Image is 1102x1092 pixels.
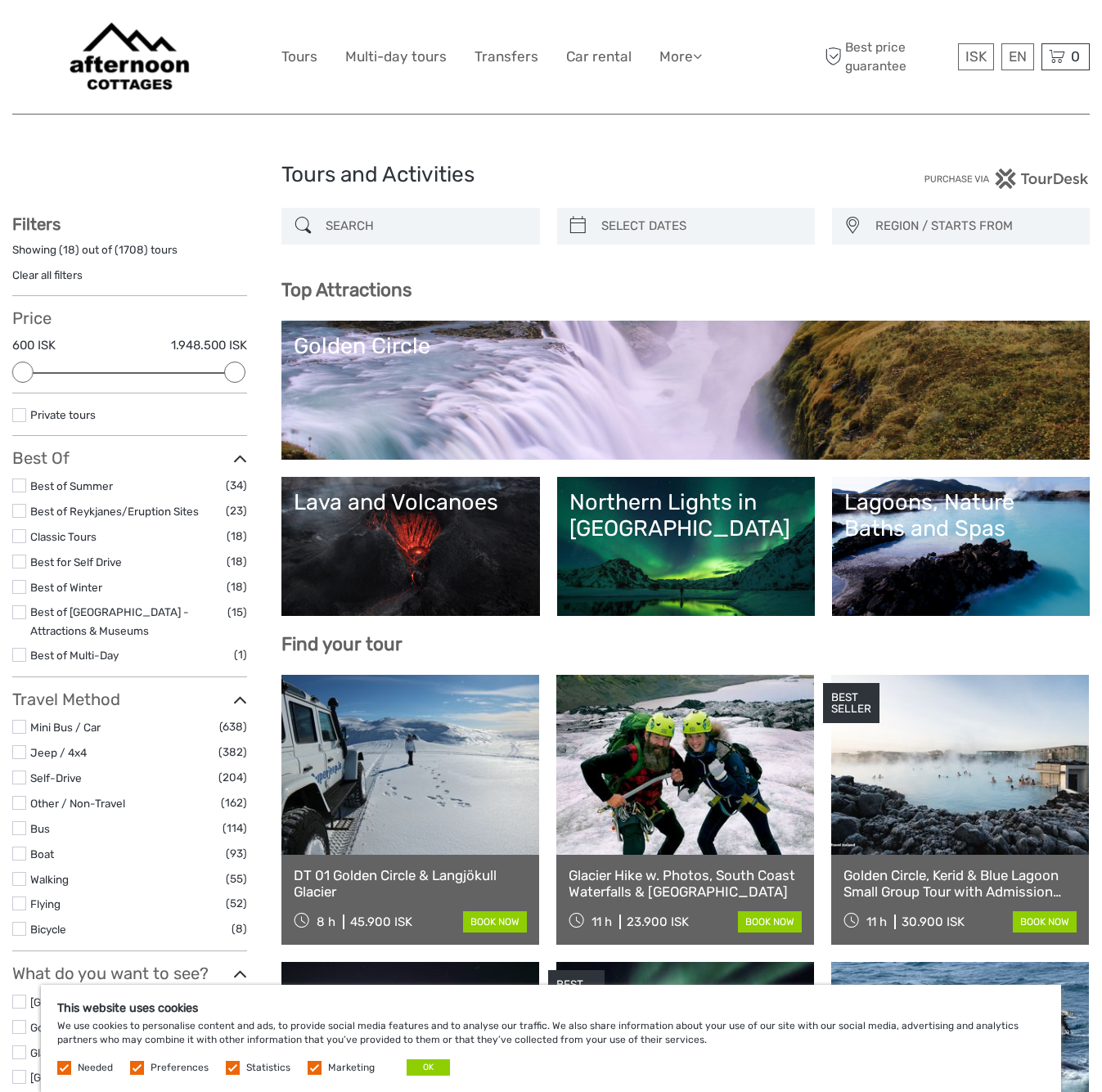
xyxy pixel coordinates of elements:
[463,911,527,932] a: book now
[30,1046,70,1059] a: Glaciers
[12,690,247,709] h3: Travel Method
[1013,911,1077,932] a: book now
[234,645,247,664] span: (1)
[317,914,335,929] span: 8 h
[281,45,317,69] a: Tours
[227,603,247,622] span: (15)
[63,242,75,258] label: 18
[227,527,247,546] span: (18)
[566,45,632,69] a: Car rental
[821,38,954,74] span: Best price guarantee
[627,914,689,929] div: 23.900 ISK
[866,914,887,929] span: 11 h
[350,914,412,929] div: 45.900 ISK
[226,476,247,495] span: (34)
[30,923,66,936] a: Bicycle
[30,797,125,810] a: Other / Non-Travel
[171,337,247,354] label: 1.948.500 ISK
[30,822,50,835] a: Bus
[12,214,61,234] strong: Filters
[12,268,83,281] a: Clear all filters
[119,242,144,258] label: 1708
[1068,48,1082,65] span: 0
[226,894,247,913] span: (52)
[30,771,82,784] a: Self-Drive
[12,337,56,354] label: 600 ISK
[281,279,412,301] b: Top Attractions
[844,489,1077,542] div: Lagoons, Nature Baths and Spas
[41,985,1061,1092] div: We use cookies to personalise content and ads, to provide social media features and to analyse ou...
[30,555,122,568] a: Best for Self Drive
[30,479,113,492] a: Best of Summer
[219,717,247,736] span: (638)
[226,844,247,863] span: (93)
[548,970,605,1011] div: BEST SELLER
[30,408,96,421] a: Private tours
[151,1061,209,1075] label: Preferences
[328,1061,375,1075] label: Marketing
[345,45,447,69] a: Multi-day tours
[30,897,61,910] a: Flying
[30,847,54,861] a: Boat
[844,489,1077,604] a: Lagoons, Nature Baths and Spas
[227,577,247,596] span: (18)
[1001,43,1034,70] div: EN
[965,48,987,65] span: ISK
[223,819,247,838] span: (114)
[294,489,527,604] a: Lava and Volcanoes
[475,45,538,69] a: Transfers
[226,501,247,520] span: (23)
[232,919,247,938] span: (8)
[595,212,807,240] input: SELECT DATES
[12,308,247,328] h3: Price
[12,448,247,468] h3: Best Of
[569,867,802,901] a: Glacier Hike w. Photos, South Coast Waterfalls & [GEOGRAPHIC_DATA]
[221,793,247,812] span: (162)
[407,1059,450,1076] button: OK
[12,964,247,983] h3: What do you want to see?
[569,489,803,604] a: Northern Lights in [GEOGRAPHIC_DATA]
[226,870,247,888] span: (55)
[281,633,403,655] b: Find your tour
[30,721,101,734] a: Mini Bus / Car
[281,162,821,188] h1: Tours and Activities
[294,333,1077,447] a: Golden Circle
[30,649,119,662] a: Best of Multi-Day
[30,873,69,886] a: Walking
[30,505,199,518] a: Best of Reykjanes/Eruption Sites
[868,213,1082,240] button: REGION / STARTS FROM
[12,242,247,267] div: Showing ( ) out of ( ) tours
[57,1001,1045,1015] h5: This website uses cookies
[30,746,87,759] a: Jeep / 4x4
[78,1061,113,1075] label: Needed
[218,768,247,787] span: (204)
[30,530,97,543] a: Classic Tours
[294,867,527,901] a: DT 01 Golden Circle & Langjökull Glacier
[319,212,531,240] input: SEARCH
[659,45,702,69] a: More
[23,29,185,42] p: We're away right now. Please check back later!
[294,489,527,515] div: Lava and Volcanoes
[30,995,142,1009] a: [GEOGRAPHIC_DATA]
[218,743,247,762] span: (382)
[738,911,802,932] a: book now
[843,867,1077,901] a: Golden Circle, Kerid & Blue Lagoon Small Group Tour with Admission Ticket
[246,1061,290,1075] label: Statistics
[294,333,1077,359] div: Golden Circle
[227,552,247,571] span: (18)
[591,914,612,929] span: 11 h
[30,581,102,594] a: Best of Winter
[58,12,200,101] img: 1620-2dbec36e-e544-401a-8573-09ddce833e2c_logo_big.jpg
[902,914,965,929] div: 30.900 ISK
[30,1071,142,1084] a: [GEOGRAPHIC_DATA]
[569,489,803,542] div: Northern Lights in [GEOGRAPHIC_DATA]
[30,1021,97,1034] a: Golden Circle
[924,169,1090,189] img: PurchaseViaTourDesk.png
[823,683,879,724] div: BEST SELLER
[30,605,189,637] a: Best of [GEOGRAPHIC_DATA] - Attractions & Museums
[188,25,208,45] button: Open LiveChat chat widget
